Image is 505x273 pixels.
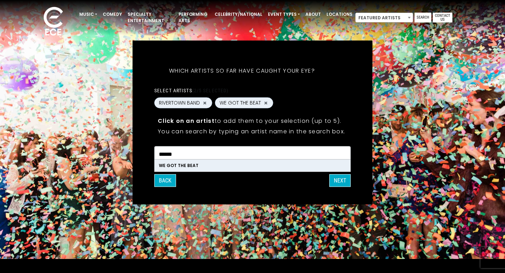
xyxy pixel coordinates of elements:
[158,117,215,125] strong: Click on an artist
[36,5,71,39] img: ece_new_logo_whitev2-1.png
[220,99,261,107] span: WE GOT THE BEAT
[158,127,347,136] p: You can search by typing an artist name in the search box.
[303,8,324,20] a: About
[159,151,346,157] textarea: Search
[202,100,208,106] button: Remove RIVERTOWN BAND
[154,87,228,94] label: Select artists
[355,13,413,22] span: Featured Artists
[125,8,176,27] a: Specialty Entertainment
[158,116,347,125] p: to add them to your selection (up to 5).
[76,8,100,20] a: Music
[263,100,269,106] button: Remove WE GOT THE BEAT
[324,8,355,20] a: Locations
[155,160,350,172] li: WE GOT THE BEAT
[159,99,200,107] span: RIVERTOWN BAND
[265,8,303,20] a: Event Types
[433,13,452,22] a: Contact Us
[176,8,212,27] a: Performing Arts
[329,174,351,187] button: Next
[100,8,125,20] a: Comedy
[212,8,265,20] a: Celebrity/National
[192,88,229,93] span: (2/5 selected)
[154,58,330,84] h5: Which artists so far have caught your eye?
[415,13,431,22] a: Search
[154,174,176,187] button: Back
[356,13,413,23] span: Featured Artists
